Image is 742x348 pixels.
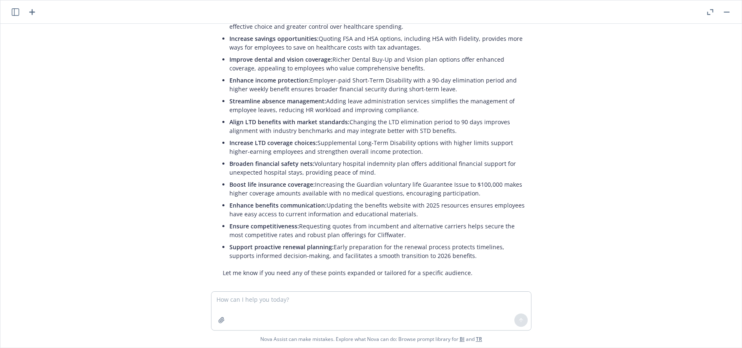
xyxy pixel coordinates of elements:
[229,137,526,158] li: Supplemental Long-Term Disability options with higher limits support higher-earning employees and...
[229,243,334,251] span: Support proactive renewal planning:
[229,180,315,188] span: Boost life insurance coverage:
[229,118,350,126] span: Align LTD benefits with market standards:
[223,268,526,277] p: Let me know if you need any of these points expanded or tailored for a specific audience.
[229,33,526,53] li: Quoting FSA and HSA options, including HSA with Fidelity, provides more ways for employees to sav...
[229,178,526,199] li: Increasing the Guardian voluntary life Guarantee Issue to $100,000 makes higher coverage amounts ...
[229,53,526,74] li: Richer Dental Buy-Up and Vision plan options offer enhanced coverage, appealing to employees who ...
[229,97,326,105] span: Streamline absence management:
[229,241,526,262] li: Early preparation for the renewal process protects timelines, supports informed decision-making, ...
[229,199,526,220] li: Updating the benefits website with 2025 resources ensures employees have easy access to current i...
[229,220,526,241] li: Requesting quotes from incumbent and alternative carriers helps secure the most competitive rates...
[229,139,317,147] span: Increase LTD coverage choices:
[229,222,299,230] span: Ensure competitiveness:
[229,160,314,168] span: Broaden financial safety nets:
[229,95,526,116] li: Adding leave administration services simplifies the management of employee leaves, reducing HR wo...
[229,74,526,95] li: Employer-paid Short-Term Disability with a 90-day elimination period and higher weekly benefit en...
[229,116,526,137] li: Changing the LTD elimination period to 90 days improves alignment with industry benchmarks and ma...
[229,35,319,43] span: Increase savings opportunities:
[229,201,327,209] span: Enhance benefits communication:
[229,76,310,84] span: Enhance income protection:
[476,335,482,343] a: TR
[260,330,482,348] span: Nova Assist can make mistakes. Explore what Nova can do: Browse prompt library for and
[229,55,332,63] span: Improve dental and vision coverage:
[229,158,526,178] li: Voluntary hospital indemnity plan offers additional financial support for unexpected hospital sta...
[460,335,465,343] a: BI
